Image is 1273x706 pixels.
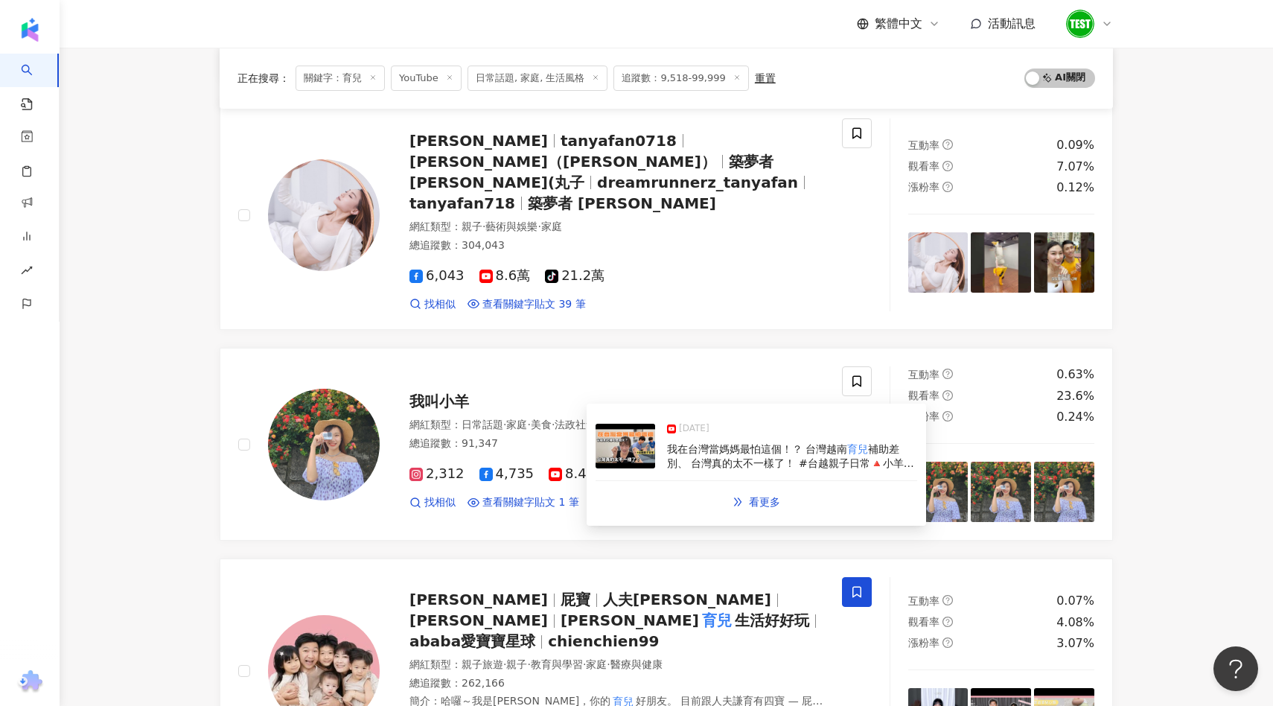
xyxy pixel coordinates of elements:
[1056,635,1094,652] div: 3.07%
[531,419,552,430] span: 美食
[942,182,953,192] span: question-circle
[479,268,531,284] span: 8.6萬
[908,181,939,193] span: 漲粉率
[1056,137,1094,153] div: 0.09%
[988,16,1036,31] span: 活動訊息
[561,132,677,150] span: tanyafan0718
[942,617,953,627] span: question-circle
[908,616,939,628] span: 觀看率
[942,369,953,379] span: question-circle
[409,632,535,650] span: ababa愛寶寶星球
[733,497,743,507] span: double-right
[409,194,515,212] span: tanyafan718
[847,443,868,455] mark: 育兒
[482,220,485,232] span: ·
[424,297,456,312] span: 找相似
[908,369,939,381] span: 互動率
[555,419,596,430] span: 法政社會
[699,608,735,632] mark: 育兒
[468,66,608,91] span: 日常話題, 家庭, 生活風格
[506,658,527,670] span: 親子
[942,595,953,605] span: question-circle
[942,390,953,401] span: question-circle
[1066,10,1094,38] img: unnamed.png
[908,160,939,172] span: 觀看率
[237,72,290,84] span: 正在搜尋 ：
[971,232,1031,293] img: post-image
[610,658,663,670] span: 醫療與健康
[613,66,748,91] span: 追蹤數：9,518-99,999
[220,348,1113,541] a: KOL Avatar我叫小羊網紅類型：日常話題·家庭·美食·法政社會·旅遊總追蹤數：91,3472,3124,7358.4萬找相似查看關鍵字貼文 1 筆互動率question-circle0.6...
[908,637,939,649] span: 漲粉率
[468,297,586,312] a: 查看關鍵字貼文 39 筆
[409,153,716,171] span: [PERSON_NAME]（[PERSON_NAME]）
[549,466,600,482] span: 8.4萬
[1056,409,1094,425] div: 0.24%
[603,591,771,608] span: 人夫[PERSON_NAME]
[586,658,607,670] span: 家庭
[409,297,456,312] a: 找相似
[409,392,469,410] span: 我叫小羊
[908,139,939,151] span: 互動率
[409,495,456,510] a: 找相似
[268,389,380,500] img: KOL Avatar
[1056,388,1094,404] div: 23.6%
[679,422,709,436] span: [DATE]
[482,495,579,510] span: 查看關鍵字貼文 1 筆
[268,159,380,271] img: KOL Avatar
[479,466,535,482] span: 4,735
[409,153,773,191] span: 築夢者 [PERSON_NAME](丸子
[596,424,655,468] img: post-image
[424,495,456,510] span: 找相似
[462,658,503,670] span: 親子旅遊
[561,611,699,629] span: [PERSON_NAME]
[220,100,1113,330] a: KOL Avatar[PERSON_NAME]tanyafan0718[PERSON_NAME]（[PERSON_NAME]）築夢者 [PERSON_NAME](丸子dreamrunnerz_t...
[908,462,969,522] img: post-image
[506,419,527,430] span: 家庭
[409,658,824,672] div: 網紅類型 ：
[597,174,798,191] span: dreamrunnerz_tanyafan
[561,591,590,608] span: 屁寶
[391,66,462,91] span: YouTube
[537,220,540,232] span: ·
[485,220,537,232] span: 藝術與娛樂
[409,611,548,629] span: [PERSON_NAME]
[908,232,969,293] img: post-image
[21,54,51,112] a: search
[528,194,716,212] span: 築夢者 [PERSON_NAME]
[531,658,583,670] span: 教育與學習
[942,411,953,422] span: question-circle
[409,436,824,451] div: 總追蹤數 ： 91,347
[908,410,939,422] span: 漲粉率
[875,16,922,32] span: 繁體中文
[667,443,847,455] span: 我在台灣當媽媽最怕這個！？ 台灣越南
[1056,179,1094,196] div: 0.12%
[1213,646,1258,691] iframe: Help Scout Beacon - Open
[1034,232,1094,293] img: post-image
[16,670,45,694] img: chrome extension
[552,419,555,430] span: ·
[755,72,776,84] div: 重置
[468,495,579,510] a: 查看關鍵字貼文 1 筆
[503,419,506,430] span: ·
[942,139,953,150] span: question-circle
[545,268,604,284] span: 21.2萬
[296,66,385,91] span: 關鍵字：育兒
[971,462,1031,522] img: post-image
[462,220,482,232] span: 親子
[527,658,530,670] span: ·
[1056,366,1094,383] div: 0.63%
[541,220,562,232] span: 家庭
[503,658,506,670] span: ·
[409,466,465,482] span: 2,312
[735,611,809,629] span: 生活好好玩
[548,632,659,650] span: chienchien99
[942,161,953,171] span: question-circle
[409,591,548,608] span: [PERSON_NAME]
[21,255,33,289] span: rise
[717,487,796,517] a: double-right看更多
[409,268,465,284] span: 6,043
[462,419,503,430] span: 日常話題
[607,658,610,670] span: ·
[527,419,530,430] span: ·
